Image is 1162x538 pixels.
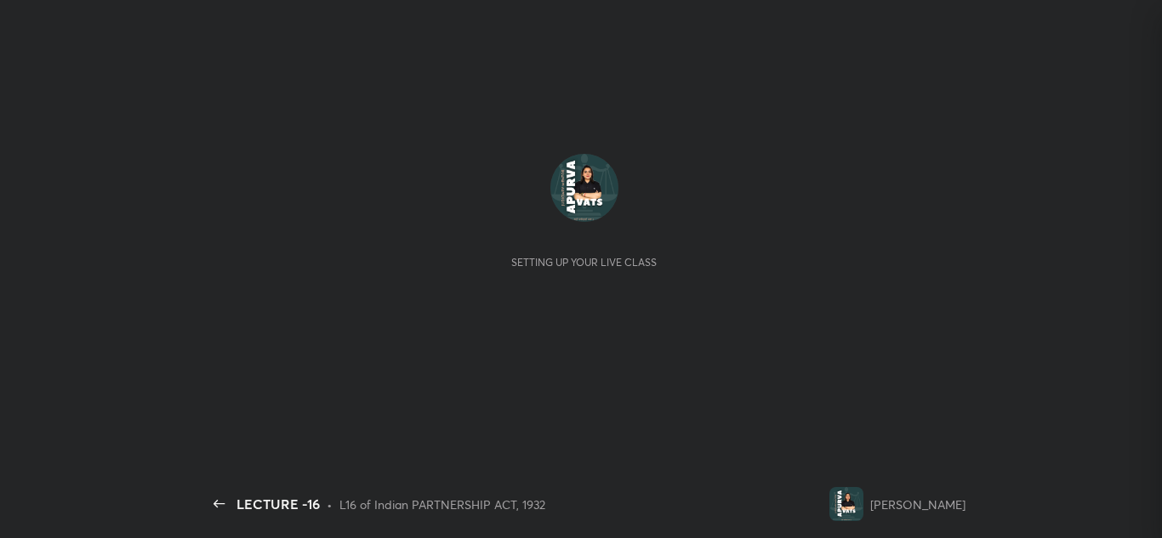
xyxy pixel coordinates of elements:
div: LECTURE -16 [236,494,320,514]
div: [PERSON_NAME] [870,496,965,513]
img: 16fc8399e35e4673a8d101a187aba7c3.jpg [829,487,863,521]
div: Setting up your live class [511,256,657,269]
div: L16 of Indian PARTNERSHIP ACT, 1932 [339,496,545,513]
div: • [327,496,333,513]
img: 16fc8399e35e4673a8d101a187aba7c3.jpg [550,154,618,222]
